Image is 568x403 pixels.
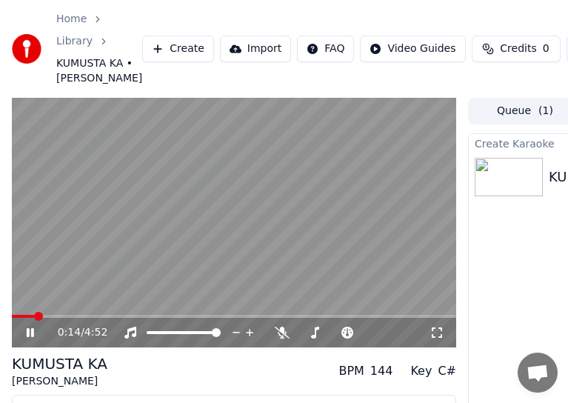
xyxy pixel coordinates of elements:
div: / [58,325,93,340]
div: [PERSON_NAME] [12,374,107,389]
div: KUMUSTA KA [12,353,107,374]
button: Video Guides [360,36,465,62]
button: FAQ [297,36,354,62]
span: ( 1 ) [538,104,553,119]
span: Credits [500,41,536,56]
a: Home [56,12,87,27]
button: Credits0 [472,36,561,62]
span: 0:14 [58,325,81,340]
a: Library [56,34,93,49]
div: C# [438,362,456,380]
div: Open chat [518,353,558,393]
nav: breadcrumb [56,12,142,86]
button: Create [142,36,214,62]
img: youka [12,34,41,64]
div: Key [410,362,432,380]
button: Import [220,36,291,62]
div: BPM [338,362,364,380]
span: KUMUSTA KA • [PERSON_NAME] [56,56,142,86]
div: 144 [370,362,393,380]
span: 4:52 [84,325,107,340]
span: 0 [543,41,549,56]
